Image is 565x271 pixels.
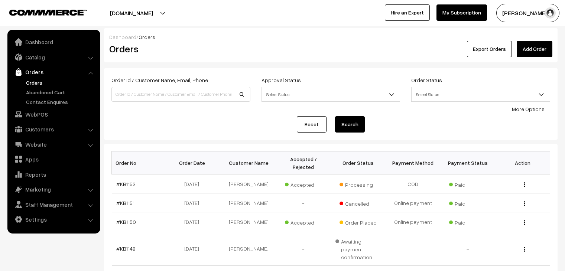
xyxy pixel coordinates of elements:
td: - [276,231,331,266]
td: - [441,231,496,266]
a: My Subscription [436,4,487,21]
h2: Orders [109,43,250,55]
th: Accepted / Rejected [276,151,331,174]
a: WebPOS [9,108,98,121]
span: Awaiting payment confirmation [335,236,381,261]
button: Search [335,116,365,133]
img: Menu [524,201,525,206]
div: / [109,33,552,41]
a: Contact Enquires [24,98,98,106]
a: Catalog [9,50,98,64]
th: Payment Method [386,151,441,174]
a: Reports [9,168,98,181]
button: [DOMAIN_NAME] [84,4,179,22]
td: [DATE] [166,174,221,193]
td: [PERSON_NAME] [221,231,276,266]
th: Action [495,151,550,174]
a: Dashboard [109,34,136,40]
td: Online payment [386,212,441,231]
img: Menu [524,220,525,225]
span: Accepted [285,217,322,226]
button: Export Orders [467,41,512,57]
a: Marketing [9,183,98,196]
span: Cancelled [340,198,377,208]
td: [PERSON_NAME] [221,174,276,193]
label: Order Status [411,76,442,84]
td: [PERSON_NAME] [221,212,276,231]
a: Settings [9,213,98,226]
th: Order No [112,151,167,174]
td: [PERSON_NAME] [221,193,276,212]
td: Online payment [386,193,441,212]
a: Abandoned Cart [24,88,98,96]
td: [DATE] [166,193,221,212]
span: Orders [139,34,155,40]
span: Select Status [412,88,550,101]
th: Payment Status [441,151,496,174]
a: Orders [9,65,98,79]
input: Order Id / Customer Name / Customer Email / Customer Phone [111,87,250,102]
a: #KB1149 [116,245,136,252]
td: [DATE] [166,212,221,231]
a: Customers [9,123,98,136]
a: Dashboard [9,35,98,49]
img: Menu [524,247,525,252]
th: Order Status [331,151,386,174]
img: COMMMERCE [9,10,87,15]
span: Processing [340,179,377,189]
a: Orders [24,79,98,86]
span: Paid [449,179,486,189]
a: Hire an Expert [385,4,430,21]
th: Order Date [166,151,221,174]
a: #KB1152 [116,181,136,187]
span: Order Placed [340,217,377,226]
span: Paid [449,198,486,208]
span: Paid [449,217,486,226]
span: Select Status [262,87,400,102]
a: Apps [9,153,98,166]
label: Order Id / Customer Name, Email, Phone [111,76,208,84]
a: #KB1151 [116,200,134,206]
img: user [545,7,556,19]
span: Accepted [285,179,322,189]
img: Menu [524,182,525,187]
a: #KB1150 [116,219,136,225]
td: COD [386,174,441,193]
td: - [276,193,331,212]
a: COMMMERCE [9,7,74,16]
th: Customer Name [221,151,276,174]
a: Staff Management [9,198,98,211]
span: Select Status [411,87,550,102]
a: Website [9,138,98,151]
a: Reset [297,116,327,133]
td: [DATE] [166,231,221,266]
button: [PERSON_NAME]… [496,4,559,22]
a: More Options [512,106,545,112]
span: Select Status [262,88,400,101]
label: Approval Status [262,76,301,84]
a: Add Order [517,41,552,57]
